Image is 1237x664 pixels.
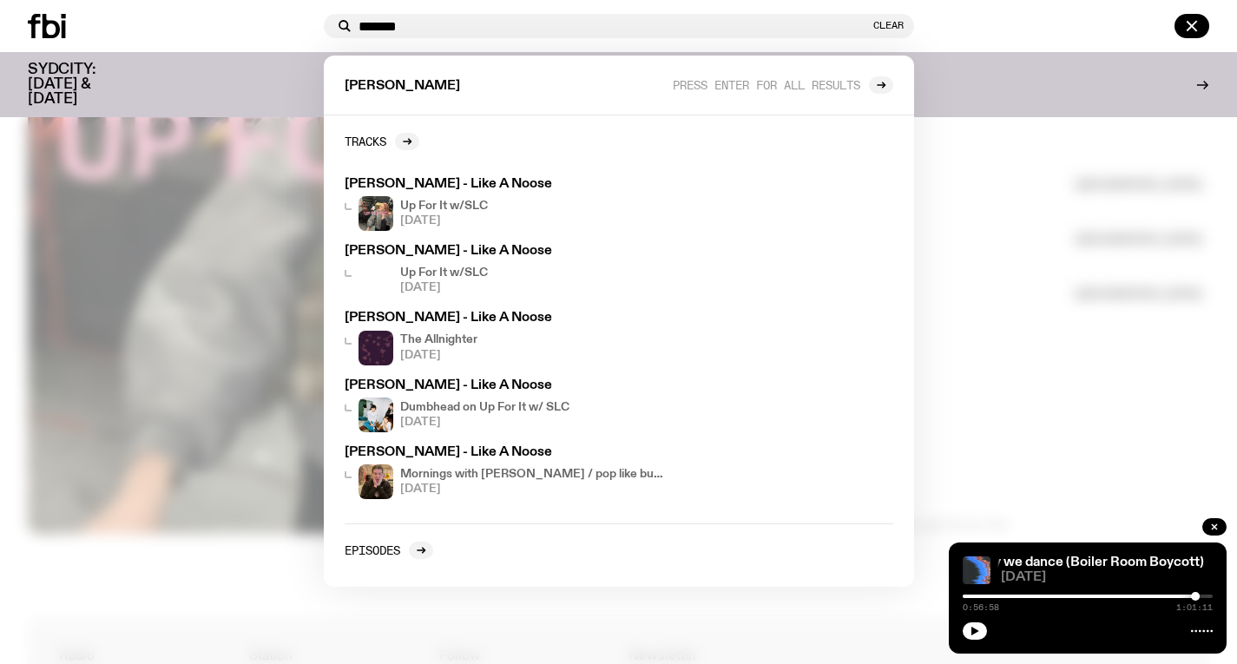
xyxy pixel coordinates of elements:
img: dumbhead 4 slc [359,398,393,432]
button: Clear [873,21,904,30]
h2: Tracks [345,135,386,148]
img: A spectral view of a waveform, warped and glitched [963,556,990,584]
span: [DATE] [400,282,488,293]
span: 0:56:58 [963,603,999,612]
span: [DATE] [1001,571,1213,584]
h3: SYDCITY: [DATE] & [DATE] [28,62,139,107]
a: [PERSON_NAME] - Like A NooseUp For It w/SLC[DATE] [338,171,671,238]
h4: Mornings with [PERSON_NAME] / pop like bubble gum [400,469,664,480]
h3: [PERSON_NAME] - Like A Noose [345,178,664,191]
a: Press enter for all results [673,76,893,94]
a: [PERSON_NAME] - Like A NooseA picture of Jim in the fbi.radio studio, with their hands against th... [338,439,671,506]
h4: The Allnighter [400,334,477,345]
h4: Up For It w/SLC [400,201,488,212]
span: [DATE] [400,417,569,428]
a: Race Matters / This is why we dance (Boiler Room Boycott) [836,556,1204,569]
h3: [PERSON_NAME] - Like A Noose [345,245,664,258]
a: [PERSON_NAME] - Like A Noosedumbhead 4 slcDumbhead on Up For It w/ SLC[DATE] [338,372,671,439]
h3: [PERSON_NAME] - Like A Noose [345,446,664,459]
a: Episodes [345,542,433,559]
a: [PERSON_NAME] - Like A NooseUp For It w/SLC[DATE] [338,238,671,305]
span: Press enter for all results [673,78,860,91]
h4: Up For It w/SLC [400,267,488,279]
h4: Dumbhead on Up For It w/ SLC [400,402,569,413]
span: [DATE] [400,215,488,227]
span: [DATE] [400,483,664,495]
span: [PERSON_NAME] [345,80,460,93]
h3: [PERSON_NAME] - Like A Noose [345,379,664,392]
h3: [PERSON_NAME] - Like A Noose [345,312,664,325]
h2: Episodes [345,543,400,556]
span: [DATE] [400,350,477,361]
span: 1:01:11 [1176,603,1213,612]
img: A picture of Jim in the fbi.radio studio, with their hands against their cheeks and a surprised e... [359,464,393,499]
a: [PERSON_NAME] - Like A NooseThe Allnighter[DATE] [338,305,671,371]
a: Tracks [345,133,419,150]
